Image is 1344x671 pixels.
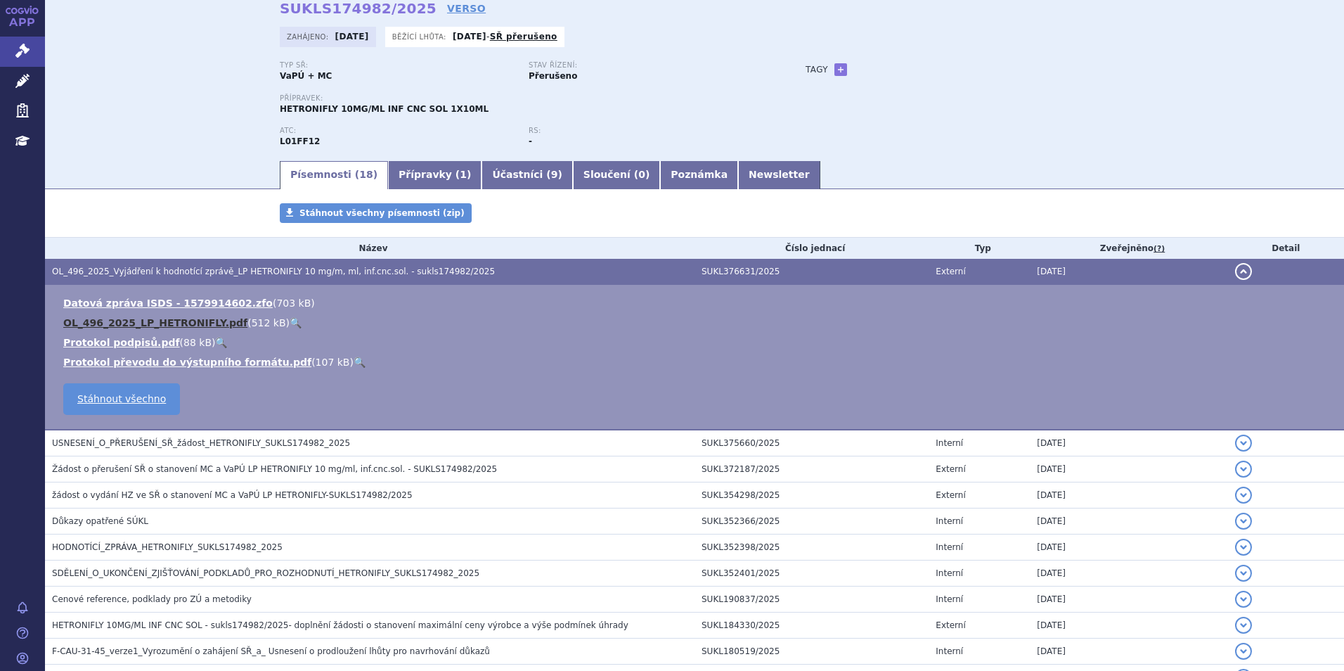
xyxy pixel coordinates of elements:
button: detail [1235,643,1252,660]
a: Účastníci (9) [482,161,572,189]
td: SUKL180519/2025 [694,639,929,665]
li: ( ) [63,316,1330,330]
td: SUKL354298/2025 [694,483,929,509]
strong: - [529,136,532,146]
button: detail [1235,461,1252,478]
span: OL_496_2025_Vyjádření k hodnotící zprávě_LP HETRONIFLY 10 mg/m, ml, inf.cnc.sol. - sukls174982/2025 [52,267,495,276]
span: 0 [638,169,645,180]
td: SUKL352398/2025 [694,535,929,561]
a: Sloučení (0) [573,161,660,189]
p: ATC: [280,127,515,135]
span: 703 kB [276,298,311,309]
strong: SERPLULIMAB [280,136,320,146]
span: Externí [936,464,965,474]
strong: [DATE] [453,32,486,41]
span: Zahájeno: [287,31,331,42]
span: HODNOTÍCÍ_ZPRÁVA_HETRONIFLY_SUKLS174982_2025 [52,542,283,552]
a: OL_496_2025_LP_HETRONIFLY.pdf [63,317,247,328]
th: Detail [1228,238,1344,259]
td: SUKL372187/2025 [694,456,929,483]
th: Název [45,238,694,259]
span: Externí [936,267,965,276]
strong: VaPÚ + MC [280,71,332,81]
span: Externí [936,620,965,630]
span: Stáhnout všechny písemnosti (zip) [299,208,465,218]
span: Interní [936,438,963,448]
a: 🔍 [290,317,302,328]
span: 9 [551,169,558,180]
th: Zveřejněno [1030,238,1227,259]
span: 1 [460,169,467,180]
td: [DATE] [1030,456,1227,483]
td: SUKL352401/2025 [694,561,929,587]
td: [DATE] [1030,535,1227,561]
a: + [834,63,847,76]
p: RS: [529,127,763,135]
button: detail [1235,487,1252,504]
a: Stáhnout všechny písemnosti (zip) [280,203,472,223]
td: SUKL190837/2025 [694,587,929,613]
button: detail [1235,539,1252,556]
p: - [453,31,557,42]
span: žádost o vydání HZ ve SŘ o stanovení MC a VaPÚ LP HETRONIFLY-SUKLS174982/2025 [52,490,413,500]
span: 18 [359,169,373,180]
span: SDĚLENÍ_O_UKONČENÍ_ZJIŠŤOVÁNÍ_PODKLADŮ_PRO_ROZHODNUTÍ_HETRONIFLY_SUKLS174982_2025 [52,568,479,578]
td: SUKL375660/2025 [694,430,929,456]
a: Newsletter [738,161,820,189]
a: SŘ přerušeno [490,32,557,41]
button: detail [1235,435,1252,452]
button: detail [1235,513,1252,530]
th: Číslo jednací [694,238,929,259]
li: ( ) [63,296,1330,310]
td: [DATE] [1030,613,1227,639]
strong: Přerušeno [529,71,577,81]
td: [DATE] [1030,587,1227,613]
td: [DATE] [1030,561,1227,587]
span: Interní [936,542,963,552]
span: Interní [936,646,963,656]
th: Typ [929,238,1030,259]
a: Stáhnout všechno [63,383,180,415]
td: SUKL184330/2025 [694,613,929,639]
p: Typ SŘ: [280,61,515,70]
span: Cenové reference, podklady pro ZÚ a metodiky [52,594,252,604]
td: [DATE] [1030,430,1227,456]
td: [DATE] [1030,483,1227,509]
td: [DATE] [1030,639,1227,665]
a: Písemnosti (18) [280,161,388,189]
a: Poznámka [660,161,738,189]
button: detail [1235,617,1252,634]
li: ( ) [63,355,1330,369]
h3: Tagy [806,61,828,78]
button: detail [1235,591,1252,608]
span: Interní [936,594,963,604]
span: Interní [936,568,963,578]
td: [DATE] [1030,509,1227,535]
a: VERSO [447,1,486,15]
td: SUKL376631/2025 [694,259,929,285]
td: SUKL352366/2025 [694,509,929,535]
span: F-CAU-31-45_verze1_Vyrozumění o zahájení SŘ_a_ Usnesení o prodloužení lhůty pro navrhování důkazů [52,646,490,656]
span: Interní [936,516,963,526]
p: Přípravek: [280,94,777,103]
a: Datová zpráva ISDS - 1579914602.zfo [63,298,273,309]
span: Externí [936,490,965,500]
a: 🔍 [354,357,366,368]
span: 107 kB [316,357,350,368]
p: Stav řízení: [529,61,763,70]
span: Žádost o přerušení SŘ o stanovení MC a VaPÚ LP HETRONIFLY 10 mg/ml, inf.cnc.sol. - SUKLS174982/2025 [52,464,497,474]
a: Protokol podpisů.pdf [63,337,180,348]
span: 88 kB [183,337,212,348]
span: HETRONIFLY 10MG/ML INF CNC SOL - sukls174982/2025- doplnění žádosti o stanovení maximální ceny vý... [52,620,628,630]
a: Protokol převodu do výstupního formátu.pdf [63,357,311,368]
button: detail [1235,263,1252,280]
a: Přípravky (1) [388,161,482,189]
span: HETRONIFLY 10MG/ML INF CNC SOL 1X10ML [280,104,489,114]
a: 🔍 [215,337,227,348]
span: Běžící lhůta: [392,31,449,42]
span: 512 kB [252,317,286,328]
td: [DATE] [1030,259,1227,285]
abbr: (?) [1154,244,1165,254]
span: Důkazy opatřené SÚKL [52,516,148,526]
strong: [DATE] [335,32,369,41]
